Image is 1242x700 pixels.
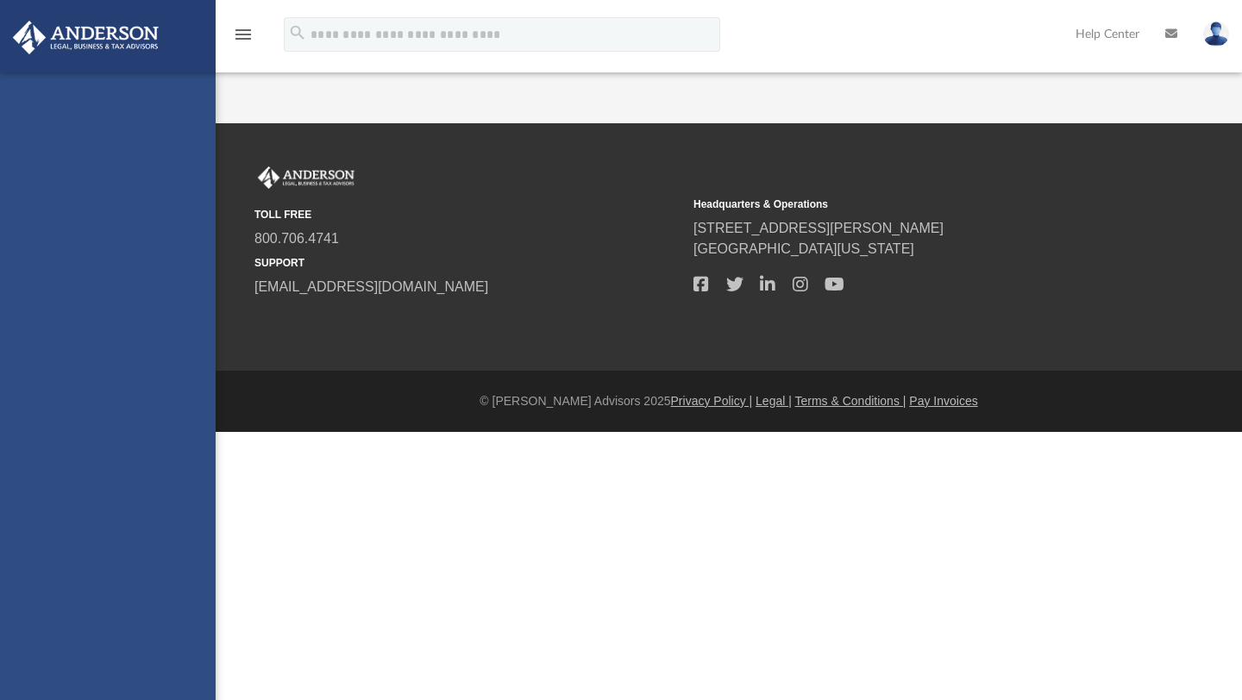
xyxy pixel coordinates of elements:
[1203,22,1229,47] img: User Pic
[233,33,254,45] a: menu
[216,392,1242,410] div: © [PERSON_NAME] Advisors 2025
[254,231,339,246] a: 800.706.4741
[288,23,307,42] i: search
[8,21,164,54] img: Anderson Advisors Platinum Portal
[909,394,977,408] a: Pay Invoices
[254,255,681,271] small: SUPPORT
[693,197,1120,212] small: Headquarters & Operations
[254,207,681,222] small: TOLL FREE
[671,394,753,408] a: Privacy Policy |
[795,394,906,408] a: Terms & Conditions |
[756,394,792,408] a: Legal |
[693,221,944,235] a: [STREET_ADDRESS][PERSON_NAME]
[254,279,488,294] a: [EMAIL_ADDRESS][DOMAIN_NAME]
[233,24,254,45] i: menu
[693,241,914,256] a: [GEOGRAPHIC_DATA][US_STATE]
[254,166,358,189] img: Anderson Advisors Platinum Portal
